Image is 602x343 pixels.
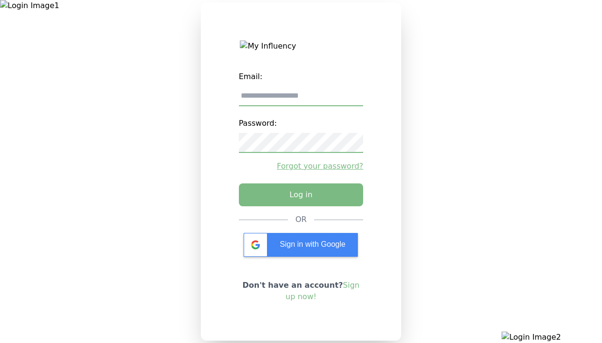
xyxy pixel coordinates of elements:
[240,40,362,52] img: My Influency
[239,183,364,206] button: Log in
[239,280,364,303] p: Don't have an account?
[239,67,364,86] label: Email:
[280,240,345,248] span: Sign in with Google
[502,332,602,343] img: Login Image2
[244,233,358,257] div: Sign in with Google
[239,114,364,133] label: Password:
[296,214,307,225] div: OR
[239,161,364,172] a: Forgot your password?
